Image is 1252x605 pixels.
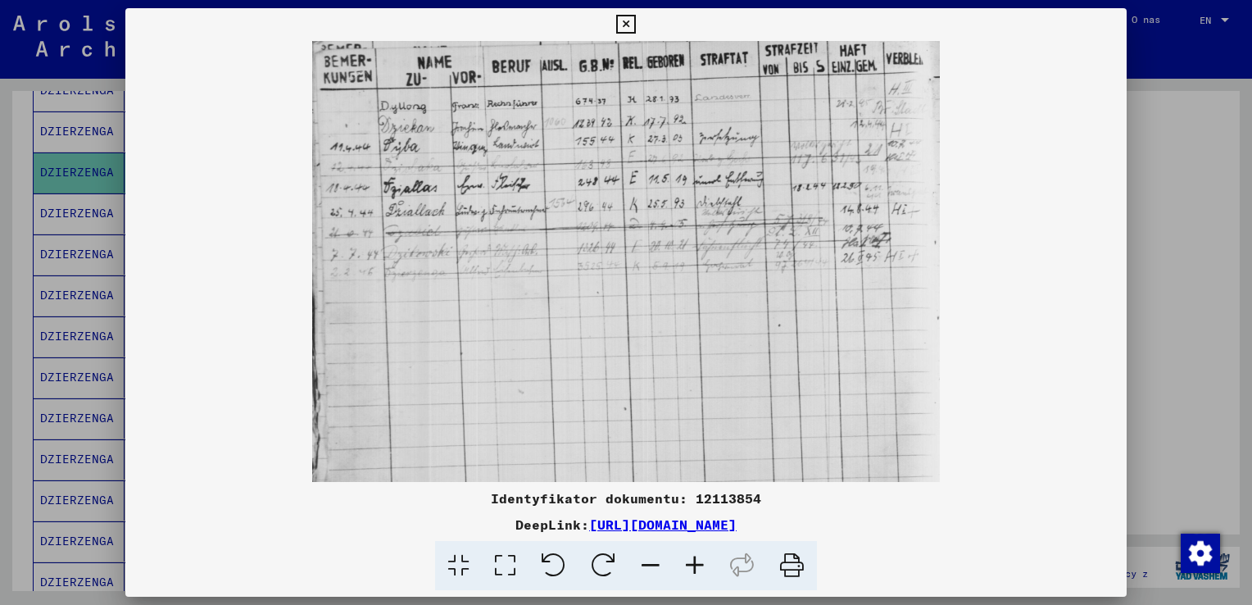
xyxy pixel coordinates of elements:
[125,515,1127,534] div: DeepLink:
[125,489,1127,508] div: Identyfikator dokumentu: 12113854
[1180,533,1219,572] div: Zmienianie zgody
[1181,534,1220,573] img: Zmienianie zgody
[589,516,737,533] a: [URL][DOMAIN_NAME]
